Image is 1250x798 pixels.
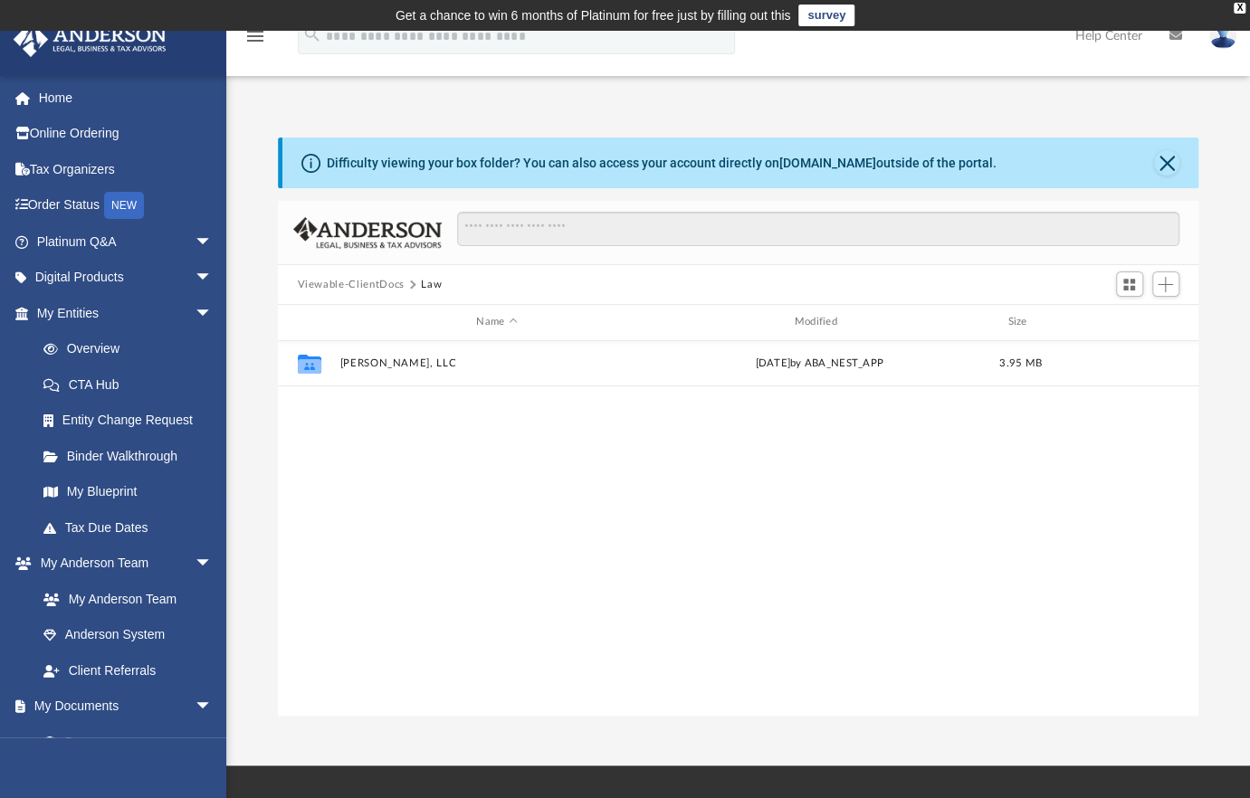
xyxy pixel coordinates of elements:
a: Client Referrals [25,652,231,689]
a: Tax Due Dates [25,509,240,546]
a: survey [798,5,854,26]
span: arrow_drop_down [195,689,231,726]
div: Get a chance to win 6 months of Platinum for free just by filling out this [396,5,791,26]
a: Overview [25,331,240,367]
a: menu [244,34,266,47]
div: grid [278,341,1199,717]
button: Viewable-ClientDocs [297,277,404,293]
div: close [1234,3,1245,14]
span: 3.95 MB [999,358,1042,368]
a: Order StatusNEW [13,187,240,224]
div: Difficulty viewing your box folder? You can also access your account directly on outside of the p... [327,154,997,173]
button: Close [1154,150,1179,176]
div: Name [339,314,654,330]
input: Search files and folders [457,212,1178,246]
a: Digital Productsarrow_drop_down [13,260,240,296]
a: [DOMAIN_NAME] [779,156,876,170]
a: My Blueprint [25,474,231,510]
a: Home [13,80,240,116]
i: search [302,24,322,44]
a: Entity Change Request [25,403,240,439]
a: My Anderson Team [25,581,222,617]
div: Modified [662,314,977,330]
div: id [285,314,330,330]
a: CTA Hub [25,366,240,403]
span: arrow_drop_down [195,223,231,261]
a: Online Ordering [13,116,240,152]
button: Switch to Grid View [1116,271,1143,297]
a: Anderson System [25,617,231,653]
a: Platinum Q&Aarrow_drop_down [13,223,240,260]
i: menu [244,25,266,47]
a: My Anderson Teamarrow_drop_down [13,546,231,582]
button: Add [1152,271,1179,297]
img: Anderson Advisors Platinum Portal [8,22,172,57]
a: Tax Organizers [13,151,240,187]
span: arrow_drop_down [195,260,231,297]
a: Binder Walkthrough [25,438,240,474]
a: Box [25,724,222,760]
button: Law [421,277,442,293]
a: My Entitiesarrow_drop_down [13,295,240,331]
div: NEW [104,192,144,219]
a: My Documentsarrow_drop_down [13,689,231,725]
img: User Pic [1209,23,1236,49]
div: id [1064,314,1191,330]
button: [PERSON_NAME], LLC [339,357,654,369]
span: arrow_drop_down [195,546,231,583]
div: Size [984,314,1056,330]
div: [DATE] by ABA_NEST_APP [662,356,976,372]
span: arrow_drop_down [195,295,231,332]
